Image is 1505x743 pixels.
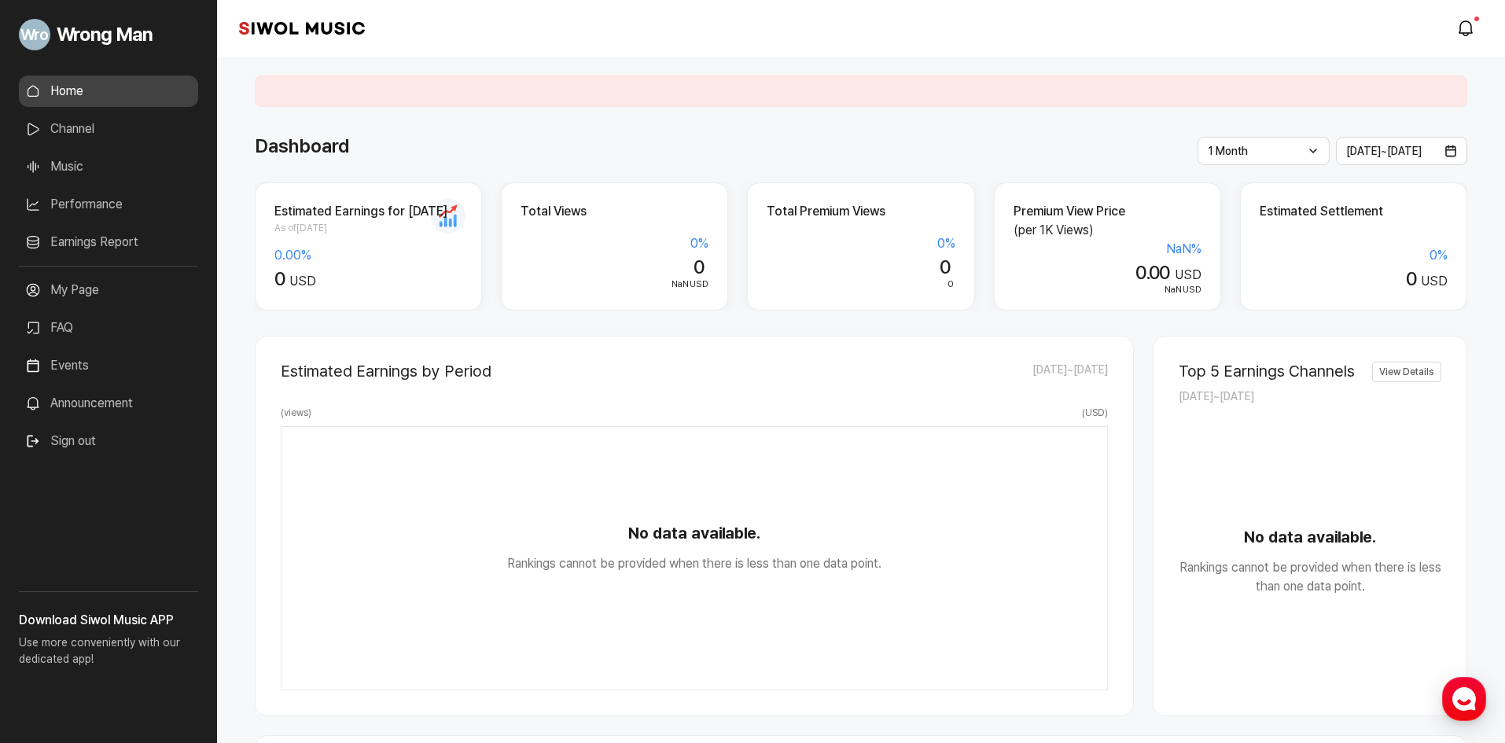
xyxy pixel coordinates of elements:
span: 0.00 [1135,261,1170,284]
span: 0 [694,256,704,278]
p: (per 1K Views) [1014,221,1201,240]
span: Settings [233,522,271,535]
a: modal.notifications [1452,13,1483,44]
span: Home [40,522,68,535]
h2: Estimated Earnings for [DATE] [274,202,462,221]
a: Home [19,75,198,107]
span: NaN [1165,284,1182,295]
h3: Download Siwol Music APP [19,611,198,630]
a: Messages [104,498,203,538]
p: Use more conveniently with our dedicated app! [19,630,198,680]
span: NaN [672,278,689,289]
span: [DATE] ~ [DATE] [1346,145,1422,157]
button: [DATE]~[DATE] [1336,137,1468,165]
button: Sign out [19,425,102,457]
a: Performance [19,189,198,220]
span: ( USD ) [1082,406,1108,420]
a: Channel [19,113,198,145]
a: Music [19,151,198,182]
p: Rankings cannot be provided when there is less than one data point. [281,554,1107,573]
span: 0 [274,267,285,290]
div: NaN % [1014,240,1201,259]
span: Wrong Man [57,20,153,49]
a: Go to My Profile [19,13,198,57]
h2: Estimated Earnings by Period [281,362,491,381]
strong: No data available. [1179,525,1441,549]
h2: Estimated Settlement [1260,202,1448,221]
h2: Premium View Price [1014,202,1201,221]
div: USD [1014,283,1201,297]
h2: Total Views [521,202,708,221]
div: 0 % [521,234,708,253]
span: 0 [1406,267,1416,290]
div: USD [1014,262,1201,285]
a: View Details [1372,362,1441,382]
span: As of [DATE] [274,221,462,235]
a: Earnings Report [19,226,198,258]
span: Messages [131,523,177,535]
a: My Page [19,274,198,306]
div: USD [1260,268,1448,291]
span: 0 [948,278,954,289]
strong: No data available. [281,521,1107,545]
span: 1 Month [1208,145,1248,157]
a: Settings [203,498,302,538]
div: 0 % [1260,246,1448,265]
div: USD [274,268,462,291]
span: 0 [940,256,950,278]
a: Home [5,498,104,538]
span: [DATE] ~ [DATE] [1179,390,1254,403]
span: ( views ) [281,406,311,420]
div: 0.00 % [274,246,462,265]
p: Rankings cannot be provided when there is less than one data point. [1179,558,1441,596]
a: Events [19,350,198,381]
a: Announcement [19,388,198,419]
a: FAQ [19,312,198,344]
span: [DATE] ~ [DATE] [1032,362,1108,381]
div: USD [521,278,708,292]
div: 0 % [767,234,955,253]
h2: Total Premium Views [767,202,955,221]
h2: Top 5 Earnings Channels [1179,362,1355,381]
h1: Dashboard [255,132,349,160]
